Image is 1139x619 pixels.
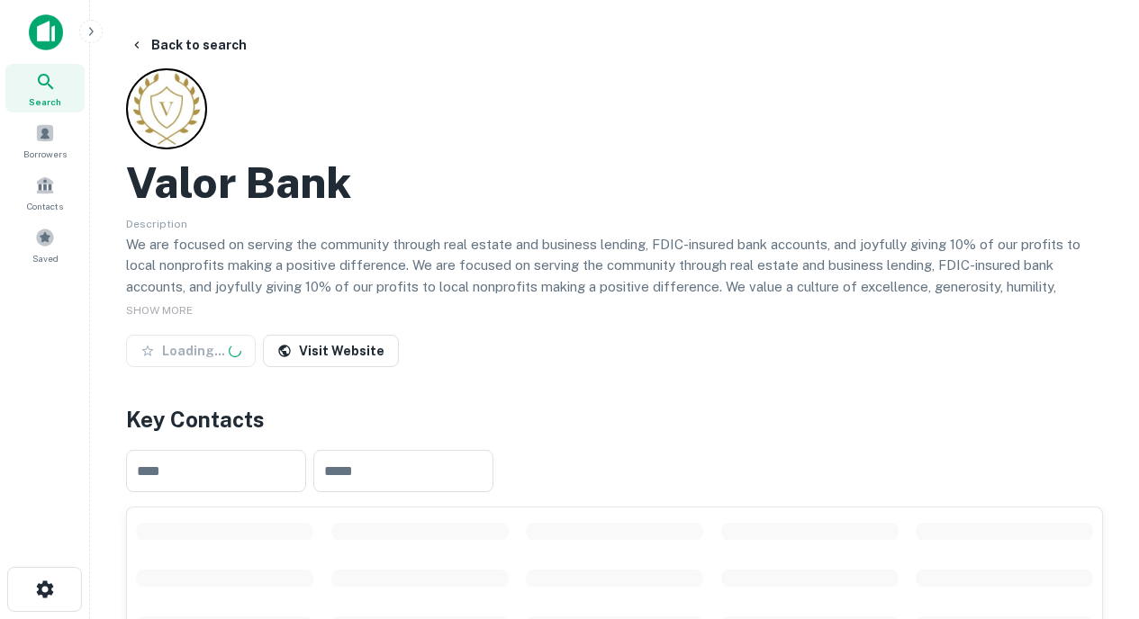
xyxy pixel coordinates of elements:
[126,157,351,209] h2: Valor Bank
[29,94,61,109] span: Search
[5,220,85,269] a: Saved
[126,234,1103,340] p: We are focused on serving the community through real estate and business lending, FDIC-insured ba...
[126,218,187,230] span: Description
[126,403,1103,435] h4: Key Contacts
[29,14,63,50] img: capitalize-icon.png
[263,335,399,367] a: Visit Website
[5,168,85,217] a: Contacts
[5,64,85,112] a: Search
[122,29,254,61] button: Back to search
[32,251,59,265] span: Saved
[5,116,85,165] a: Borrowers
[23,147,67,161] span: Borrowers
[27,199,63,213] span: Contacts
[1049,475,1139,561] iframe: Chat Widget
[126,304,193,317] span: SHOW MORE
